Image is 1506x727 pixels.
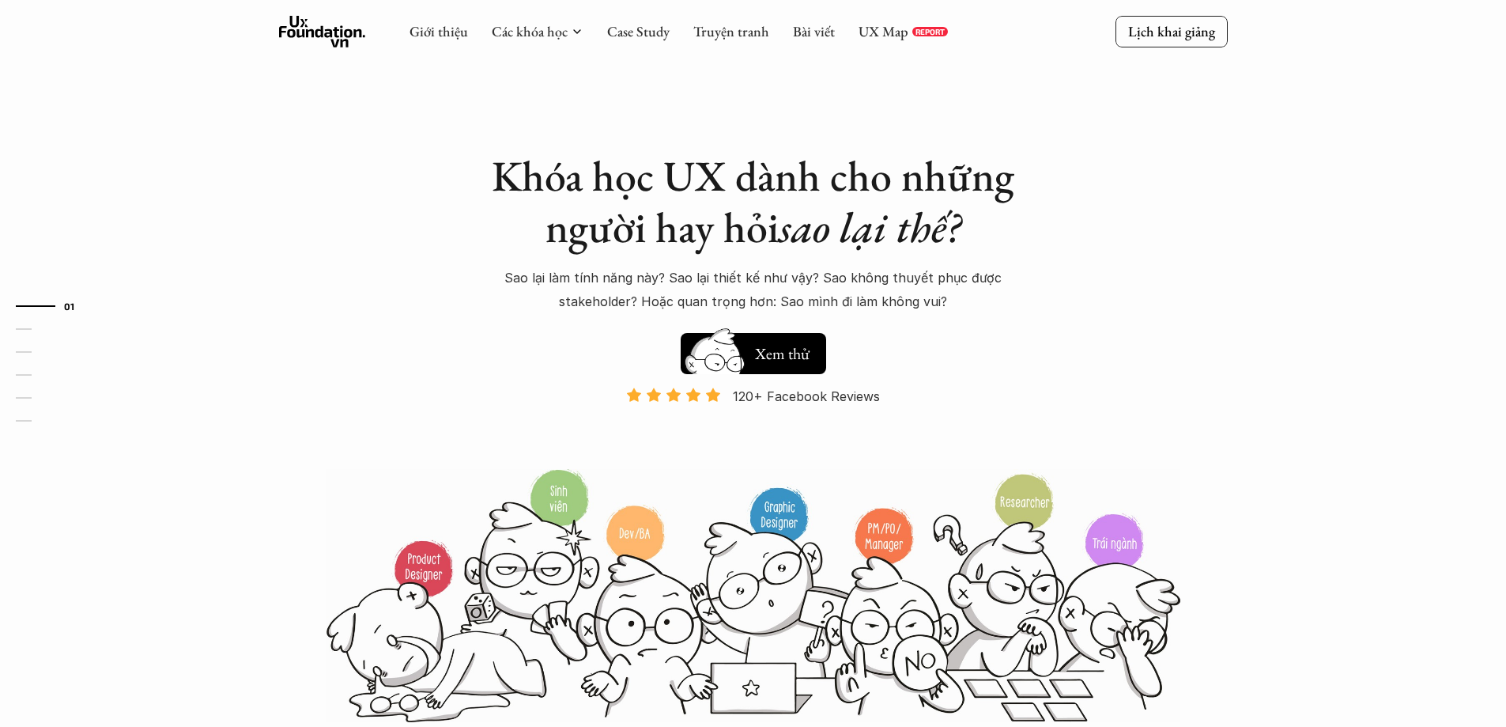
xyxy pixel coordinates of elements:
em: sao lại thế? [779,199,961,255]
a: Case Study [607,22,670,40]
a: Lịch khai giảng [1115,16,1228,47]
p: Sao lại làm tính năng này? Sao lại thiết kế như vậy? Sao không thuyết phục được stakeholder? Hoặc... [477,266,1030,314]
a: 120+ Facebook Reviews [613,387,894,467]
a: Các khóa học [492,22,568,40]
strong: 01 [64,301,75,312]
h1: Khóa học UX dành cho những người hay hỏi [477,150,1030,253]
p: REPORT [915,27,945,36]
a: UX Map [859,22,908,40]
h5: Xem thử [755,343,813,365]
a: Truyện tranh [693,22,769,40]
a: Giới thiệu [410,22,468,40]
a: Bài viết [793,22,835,40]
p: 120+ Facebook Reviews [733,384,880,408]
a: REPORT [912,27,948,36]
a: 01 [16,297,91,316]
a: Xem thử [681,325,826,374]
p: Lịch khai giảng [1128,22,1215,40]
